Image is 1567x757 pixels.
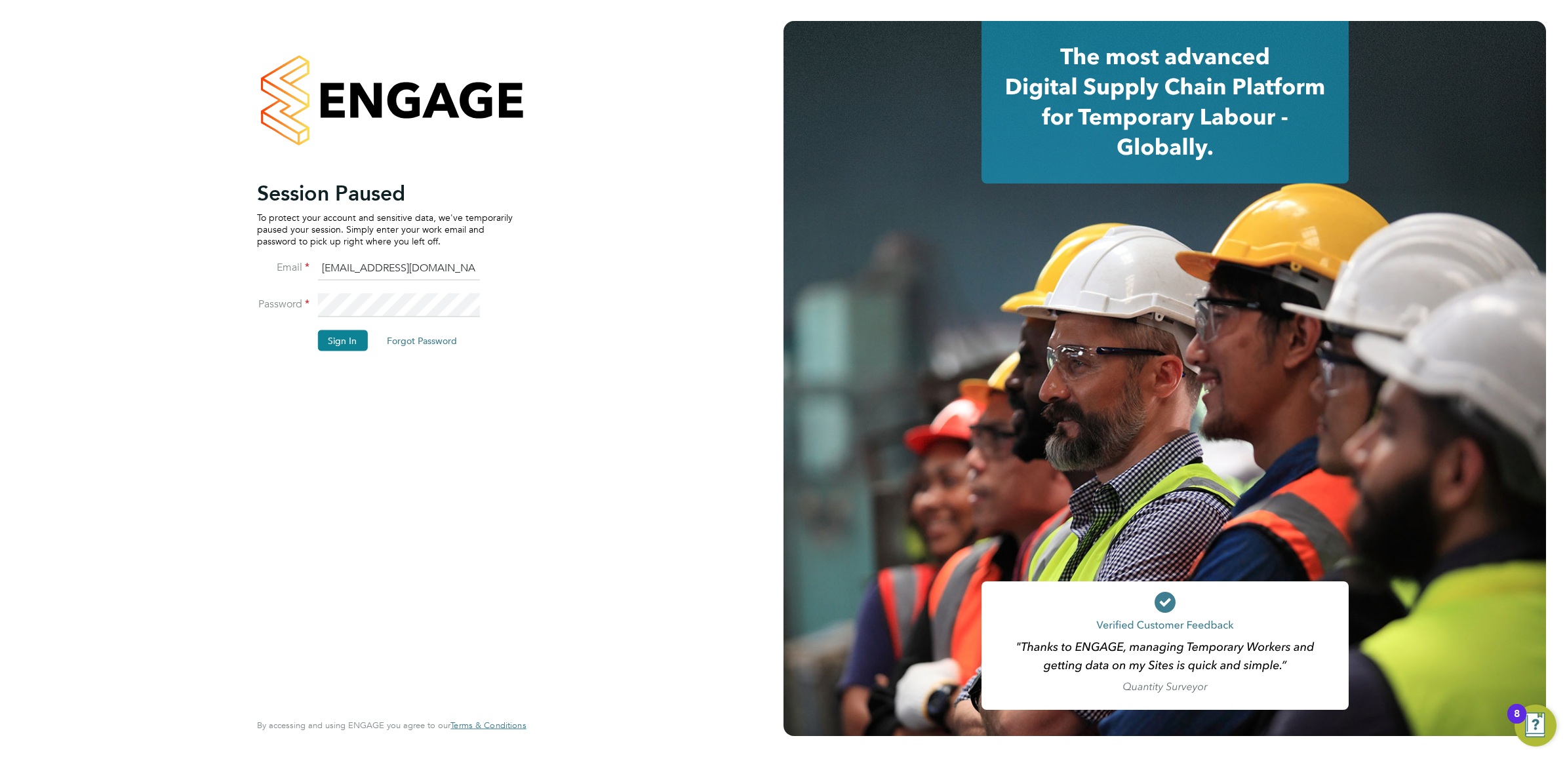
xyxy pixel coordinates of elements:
button: Open Resource Center, 8 new notifications [1515,705,1557,747]
label: Email [257,260,309,274]
span: Terms & Conditions [450,720,526,731]
span: By accessing and using ENGAGE you agree to our [257,720,526,731]
button: Forgot Password [376,330,467,351]
p: To protect your account and sensitive data, we've temporarily paused your session. Simply enter y... [257,211,513,247]
h2: Session Paused [257,180,513,206]
button: Sign In [317,330,367,351]
div: 8 [1514,714,1520,731]
a: Terms & Conditions [450,720,526,731]
label: Password [257,297,309,311]
input: Enter your work email... [317,257,479,281]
